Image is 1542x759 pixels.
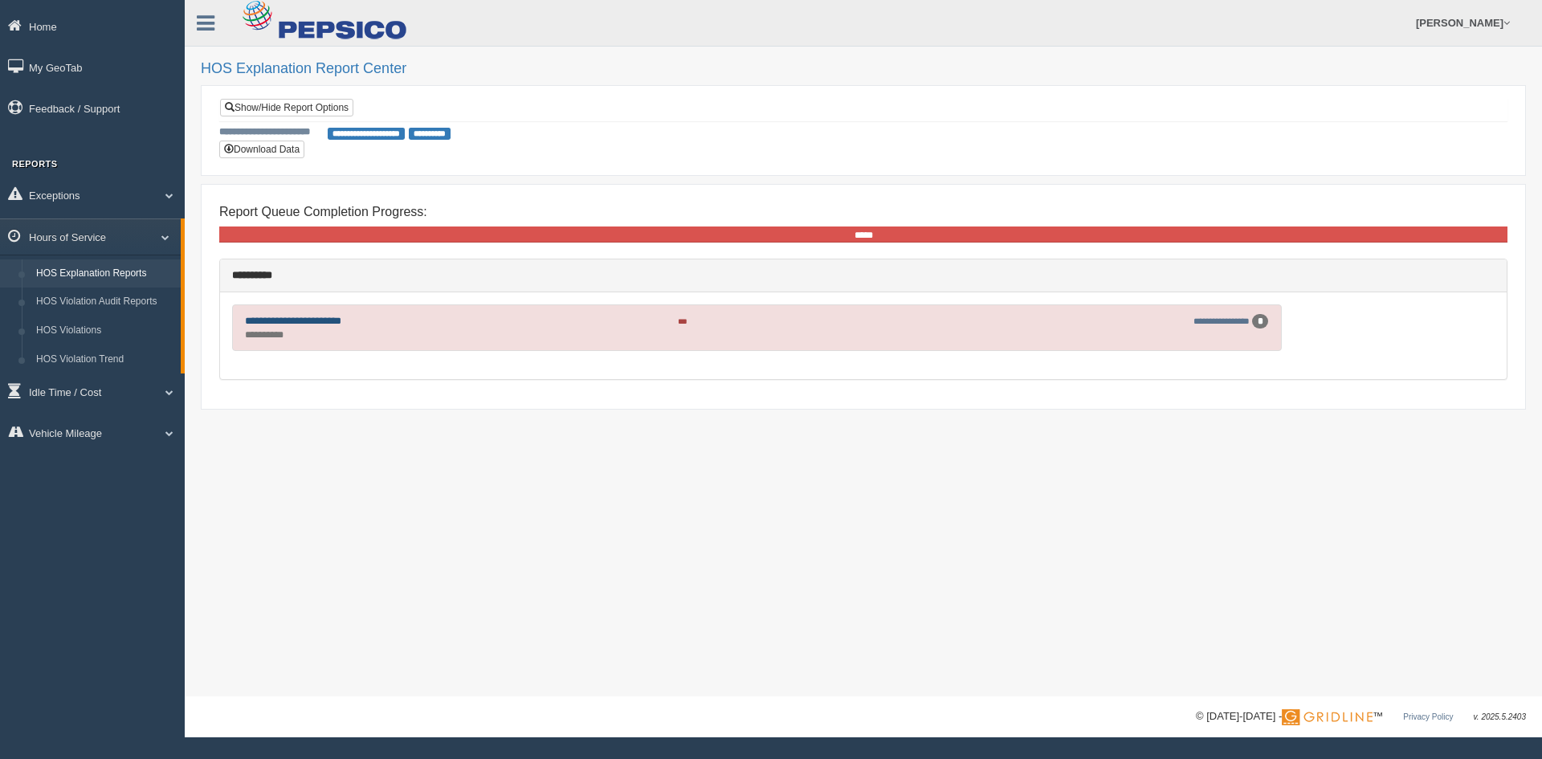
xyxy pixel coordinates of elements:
[29,316,181,345] a: HOS Violations
[220,99,353,116] a: Show/Hide Report Options
[29,259,181,288] a: HOS Explanation Reports
[201,61,1526,77] h2: HOS Explanation Report Center
[29,345,181,374] a: HOS Violation Trend
[1196,708,1526,725] div: © [DATE]-[DATE] - ™
[29,288,181,316] a: HOS Violation Audit Reports
[219,205,1507,219] h4: Report Queue Completion Progress:
[1403,712,1453,721] a: Privacy Policy
[1474,712,1526,721] span: v. 2025.5.2403
[219,141,304,158] button: Download Data
[1282,709,1373,725] img: Gridline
